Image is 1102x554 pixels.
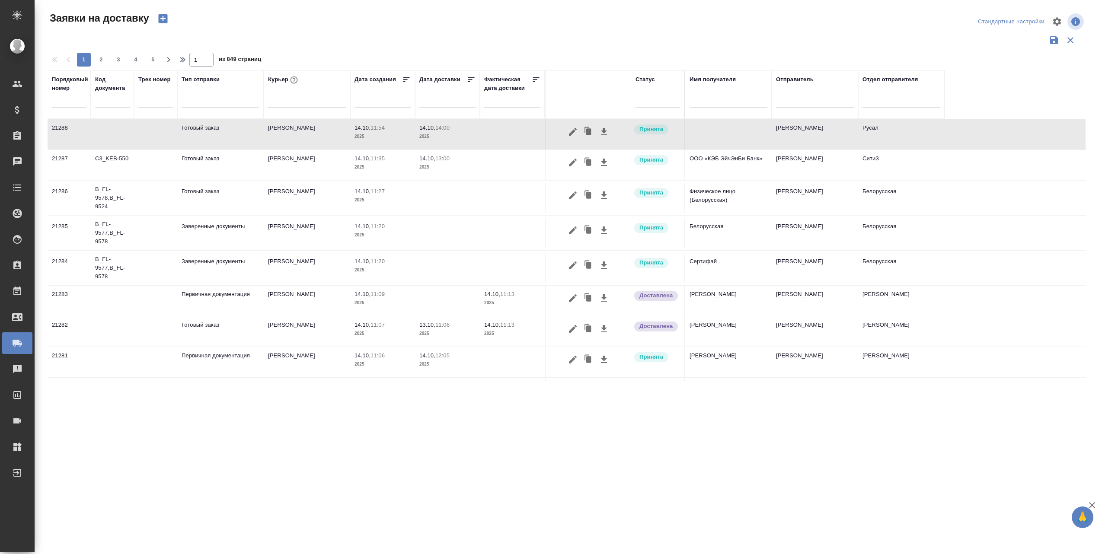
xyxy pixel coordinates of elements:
p: Принята [639,125,663,134]
td: Физическое лицо (Белорусская) [685,183,772,213]
p: Принята [639,156,663,164]
p: 2025 [419,360,476,369]
p: 14.10, [355,322,371,328]
p: Доставлена [639,291,673,300]
p: 14:00 [435,124,450,131]
td: [PERSON_NAME] [858,347,945,377]
p: 2025 [355,132,411,141]
button: Клонировать [580,351,597,368]
td: Первичная документация [177,286,264,316]
div: Курьер назначен [633,187,680,199]
p: 11:09 [371,291,385,297]
p: 2025 [355,231,411,239]
td: [PERSON_NAME] [685,286,772,316]
p: 11:06 [435,322,450,328]
td: [PERSON_NAME] [772,119,858,150]
td: Заверенные документы [177,218,264,248]
p: 12:05 [435,352,450,359]
p: 2025 [355,360,411,369]
div: Фактическая дата доставки [484,75,532,92]
td: [PERSON_NAME] [858,286,945,316]
div: split button [976,15,1047,29]
p: Принята [639,188,663,197]
button: Скачать [597,187,611,204]
button: Редактировать [565,257,580,274]
td: Русал [858,119,945,150]
button: Скачать [597,124,611,140]
td: Сертифай [685,253,772,283]
td: [PERSON_NAME] [772,253,858,283]
div: Документы доставлены, фактическая дата доставки проставиться автоматически [633,290,680,302]
td: [PERSON_NAME] [685,347,772,377]
td: B_FL-9577,B_FL-9578 [91,251,134,285]
button: Клонировать [580,321,597,337]
button: Скачать [597,351,611,368]
td: Заверенные документы [177,253,264,283]
p: Принята [639,258,663,267]
p: 2025 [355,299,411,307]
p: 14.10, [355,124,371,131]
div: Трек номер [138,75,171,84]
div: Имя получателя [690,75,736,84]
td: [PERSON_NAME] [685,316,772,347]
p: 11:35 [371,155,385,162]
button: 3 [112,53,125,67]
td: 21280 [48,378,91,408]
p: 13.10, [419,322,435,328]
div: Курьер назначен [633,257,680,269]
td: [PERSON_NAME] [264,286,350,316]
td: C3_KEB-550 [91,150,134,180]
p: Принята [639,353,663,361]
p: 2025 [355,196,411,204]
p: 2025 [355,163,411,172]
td: [PERSON_NAME] [264,150,350,180]
div: Курьер назначен [633,222,680,234]
div: Отдел отправителя [862,75,918,84]
div: Курьер [268,74,300,86]
td: [PERSON_NAME] [264,183,350,213]
div: Курьер назначен [633,351,680,363]
button: Сбросить фильтры [1062,32,1079,48]
button: Скачать [597,290,611,306]
button: Редактировать [565,154,580,171]
p: 14.10, [419,155,435,162]
td: [PERSON_NAME] [772,316,858,347]
div: Порядковый номер [52,75,88,92]
p: 14.10, [355,352,371,359]
td: [PERSON_NAME] [772,286,858,316]
div: Тип отправки [182,75,220,84]
button: Редактировать [565,321,580,337]
p: 14.10, [484,322,500,328]
button: Клонировать [580,124,597,140]
td: [PERSON_NAME] [264,253,350,283]
button: Редактировать [565,187,580,204]
span: Посмотреть информацию [1067,13,1086,30]
span: из 849 страниц [219,54,261,67]
td: Сити3 [858,150,945,180]
p: 2025 [355,266,411,274]
td: Готовый заказ [177,183,264,213]
button: Клонировать [580,187,597,204]
button: 5 [146,53,160,67]
button: Клонировать [580,222,597,239]
td: B_FL-9578,B_FL-9524 [91,181,134,215]
p: 2025 [419,163,476,172]
p: 2025 [419,132,476,141]
td: ООО «КРКА-РУС» [685,378,772,408]
p: Принята [639,223,663,232]
p: 11:13 [500,322,514,328]
button: Клонировать [580,257,597,274]
span: Заявки на доставку [48,11,149,25]
td: [PERSON_NAME] [264,316,350,347]
span: 4 [129,55,143,64]
td: 21288 [48,119,91,150]
button: Редактировать [565,351,580,368]
td: [PERSON_NAME] [772,347,858,377]
td: Звержановская Диана [772,378,858,408]
div: Код документа [95,75,130,92]
button: 🙏 [1072,506,1093,528]
p: 2025 [419,329,476,338]
td: 21284 [48,253,91,283]
span: 🙏 [1075,508,1090,526]
td: Готовый заказ [177,119,264,150]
